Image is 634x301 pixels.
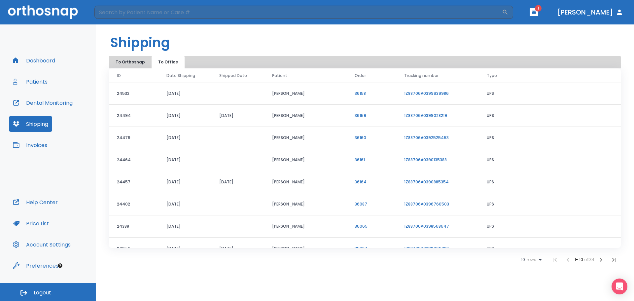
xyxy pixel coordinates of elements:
[158,238,211,260] td: [DATE]
[404,245,449,251] a: 1Z88706A0398466088
[479,105,621,127] td: UPS
[9,53,59,68] button: Dashboard
[8,5,78,19] img: Orthosnap
[109,149,158,171] td: 24464
[555,6,626,18] button: [PERSON_NAME]
[211,105,264,127] td: [DATE]
[479,238,621,260] td: UPS
[34,289,51,296] span: Logout
[264,105,347,127] td: [PERSON_NAME]
[211,171,264,193] td: [DATE]
[355,73,366,79] span: Order
[264,193,347,215] td: [PERSON_NAME]
[152,56,185,68] button: To Office
[158,171,211,193] td: [DATE]
[264,171,347,193] td: [PERSON_NAME]
[404,179,449,185] a: 1Z88706A0390885354
[525,257,536,262] span: rows
[612,279,627,294] div: Open Intercom Messenger
[479,127,621,149] td: UPS
[487,73,497,79] span: Type
[404,73,439,79] span: Tracking number
[109,83,158,105] td: 24532
[158,105,211,127] td: [DATE]
[158,215,211,238] td: [DATE]
[9,258,62,274] button: Preferences
[109,215,158,238] td: 24388
[9,194,62,210] button: Help Center
[264,215,347,238] td: [PERSON_NAME]
[211,238,264,260] td: [DATE]
[109,127,158,149] td: 24479
[479,215,621,238] td: UPS
[9,116,52,132] button: Shipping
[109,193,158,215] td: 24402
[355,157,365,163] a: 36161
[158,127,211,149] td: [DATE]
[264,149,347,171] td: [PERSON_NAME]
[9,237,75,252] button: Account Settings
[355,223,368,229] a: 36065
[109,105,158,127] td: 24494
[355,245,368,251] a: 35984
[264,127,347,149] td: [PERSON_NAME]
[404,113,447,118] a: 1Z88706A0399028219
[158,193,211,215] td: [DATE]
[9,74,52,90] button: Patients
[479,171,621,193] td: UPS
[575,257,584,262] span: 1 - 10
[584,257,594,262] span: of 134
[535,5,542,12] span: 1
[117,73,121,79] span: ID
[110,56,150,68] button: To Orthosnap
[9,215,53,231] button: Price List
[109,171,158,193] td: 24457
[9,95,77,111] button: Dental Monitoring
[57,263,63,269] div: Tooltip anchor
[110,33,170,53] h1: Shipping
[355,201,367,207] a: 36087
[272,73,287,79] span: Patient
[404,201,449,207] a: 1Z88706A0396760503
[355,179,367,185] a: 36164
[521,257,525,262] span: 10
[158,83,211,105] td: [DATE]
[219,73,247,79] span: Shipped Date
[355,113,366,118] a: 36159
[404,135,449,140] a: 1Z88706A0392525453
[404,91,449,96] a: 1Z88706A0399939986
[355,135,366,140] a: 36160
[158,149,211,171] td: [DATE]
[264,83,347,105] td: [PERSON_NAME]
[94,6,502,19] input: Search by Patient Name or Case #
[479,149,621,171] td: UPS
[355,91,366,96] a: 36158
[166,73,195,79] span: Date Shipping
[479,193,621,215] td: UPS
[9,137,51,153] button: Invoices
[110,56,186,68] div: tabs
[404,157,447,163] a: 1Z88706A0390135388
[404,223,449,229] a: 1Z88706A0398568647
[109,238,158,260] td: 24354
[479,83,621,105] td: UPS
[264,238,347,260] td: [PERSON_NAME]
